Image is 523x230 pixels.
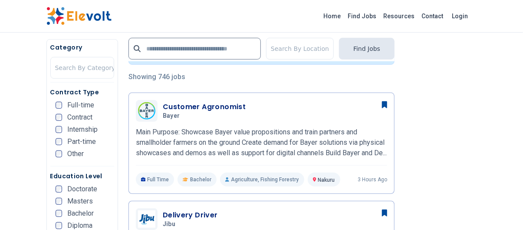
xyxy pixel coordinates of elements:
[190,176,211,183] span: Bachelor
[136,173,174,187] p: Full Time
[56,210,62,217] input: Bachelor
[56,150,62,157] input: Other
[447,7,474,25] a: Login
[320,9,345,23] a: Home
[56,186,62,193] input: Doctorate
[318,177,335,183] span: Nakuru
[67,150,84,157] span: Other
[67,210,94,217] span: Bachelor
[56,222,62,229] input: Diploma
[67,126,98,133] span: Internship
[136,127,387,158] p: Main Purpose: Showcase Bayer value propositions and train partners and smallholder farmers on the...
[163,112,180,120] span: Bayer
[339,38,395,60] button: Find Jobs
[46,7,112,25] img: Elevolt
[358,176,387,183] p: 3 hours ago
[50,172,114,180] h5: Education Level
[136,100,387,187] a: BayerCustomer AgronomistBayerMain Purpose: Showcase Bayer value propositions and train partners a...
[138,210,155,228] img: Jibu
[128,72,395,82] p: Showing 746 jobs
[480,188,523,230] iframe: Chat Widget
[67,102,94,109] span: Full-time
[56,126,62,133] input: Internship
[163,220,175,228] span: Jibu
[138,102,155,120] img: Bayer
[220,173,304,187] p: Agriculture, Fishing Forestry
[67,222,92,229] span: Diploma
[380,9,418,23] a: Resources
[50,43,114,52] h5: Category
[163,102,246,112] h3: Customer Agronomist
[56,138,62,145] input: Part-time
[50,88,114,97] h5: Contract Type
[418,9,447,23] a: Contact
[56,114,62,121] input: Contract
[163,210,218,220] h3: Delivery Driver
[56,198,62,205] input: Masters
[345,9,380,23] a: Find Jobs
[67,186,97,193] span: Doctorate
[67,198,93,205] span: Masters
[56,102,62,109] input: Full-time
[67,114,92,121] span: Contract
[67,138,96,145] span: Part-time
